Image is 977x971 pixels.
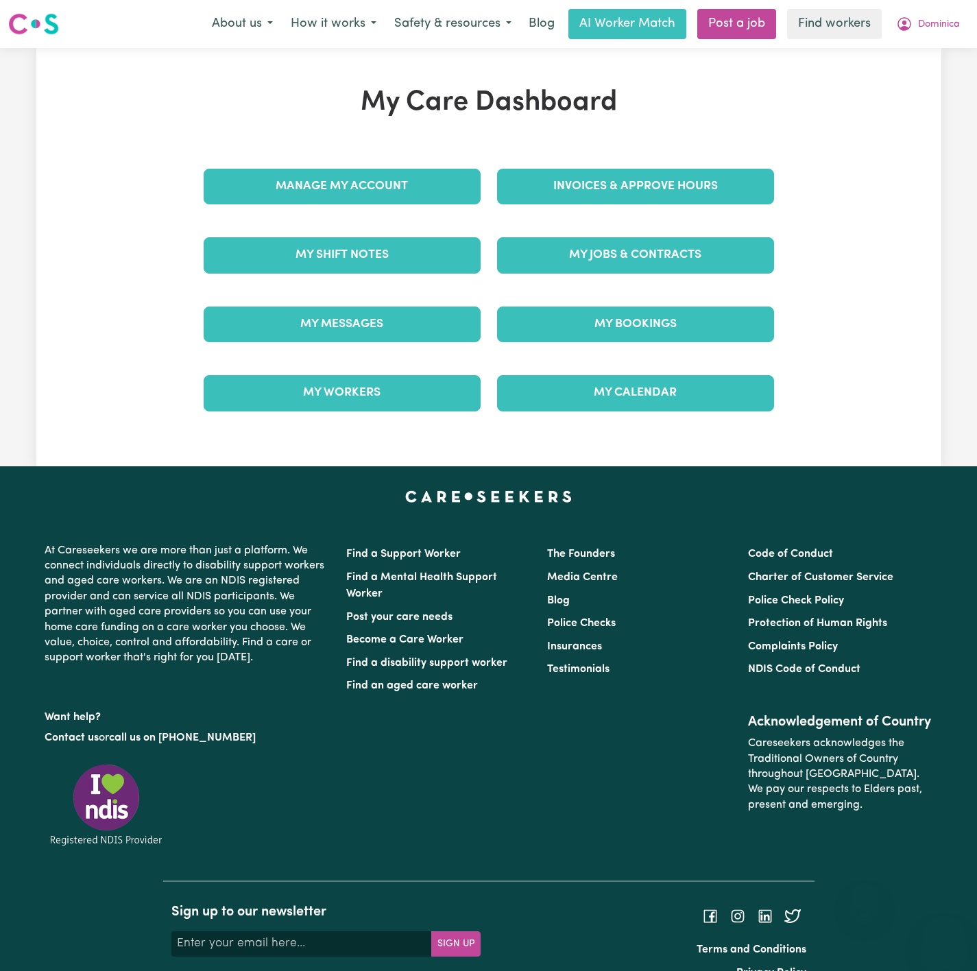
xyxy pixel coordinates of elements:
button: How it works [282,10,385,38]
a: My Calendar [497,375,774,411]
a: Follow Careseekers on Facebook [702,910,719,921]
a: Terms and Conditions [697,944,806,955]
h1: My Care Dashboard [195,86,782,119]
button: About us [203,10,282,38]
a: Find an aged care worker [346,680,478,691]
a: Careseekers logo [8,8,59,40]
iframe: Button to launch messaging window [922,916,966,960]
a: Complaints Policy [748,641,838,652]
a: Blog [520,9,563,39]
a: Code of Conduct [748,549,833,560]
a: Contact us [45,732,99,743]
a: My Shift Notes [204,237,481,273]
a: Post a job [697,9,776,39]
a: Testimonials [547,664,610,675]
button: My Account [887,10,969,38]
a: AI Worker Match [568,9,686,39]
a: Police Checks [547,618,616,629]
button: Subscribe [431,931,481,956]
a: Media Centre [547,572,618,583]
a: The Founders [547,549,615,560]
a: My Workers [204,375,481,411]
a: NDIS Code of Conduct [748,664,860,675]
a: Manage My Account [204,169,481,204]
a: Become a Care Worker [346,634,463,645]
a: Insurances [547,641,602,652]
a: Find workers [787,9,882,39]
a: Follow Careseekers on Twitter [784,910,801,921]
h2: Acknowledgement of Country [748,714,932,730]
a: Follow Careseekers on Instagram [729,910,746,921]
a: Police Check Policy [748,595,844,606]
a: Find a Mental Health Support Worker [346,572,497,599]
a: Find a disability support worker [346,658,507,669]
span: Dominica [918,17,960,32]
iframe: Close message [851,883,878,911]
a: My Messages [204,307,481,342]
a: Follow Careseekers on LinkedIn [757,910,773,921]
h2: Sign up to our newsletter [171,904,481,920]
p: or [45,725,330,751]
a: call us on [PHONE_NUMBER] [109,732,256,743]
a: Find a Support Worker [346,549,461,560]
a: Invoices & Approve Hours [497,169,774,204]
a: My Bookings [497,307,774,342]
img: Careseekers logo [8,12,59,36]
img: Registered NDIS provider [45,762,168,848]
p: Careseekers acknowledges the Traditional Owners of Country throughout [GEOGRAPHIC_DATA]. We pay o... [748,730,932,818]
a: Post your care needs [346,612,453,623]
a: Protection of Human Rights [748,618,887,629]
p: Want help? [45,704,330,725]
a: Blog [547,595,570,606]
button: Safety & resources [385,10,520,38]
a: Charter of Customer Service [748,572,893,583]
p: At Careseekers we are more than just a platform. We connect individuals directly to disability su... [45,538,330,671]
input: Enter your email here... [171,931,432,956]
a: Careseekers home page [405,491,572,502]
a: My Jobs & Contracts [497,237,774,273]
